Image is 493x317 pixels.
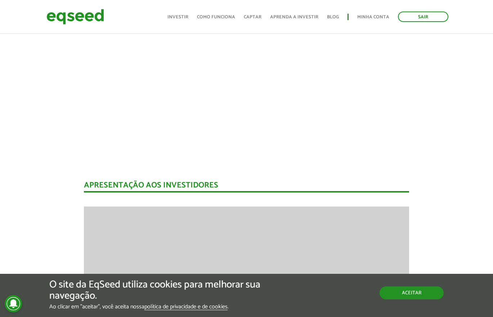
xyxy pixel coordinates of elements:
[46,7,104,26] img: EqSeed
[144,304,228,310] a: política de privacidade e de cookies
[270,15,318,19] a: Aprenda a investir
[84,181,409,193] div: Apresentação aos investidores
[49,279,286,302] h5: O site da EqSeed utiliza cookies para melhorar sua navegação.
[327,15,339,19] a: Blog
[380,286,444,299] button: Aceitar
[197,15,235,19] a: Como funciona
[357,15,389,19] a: Minha conta
[49,303,286,310] p: Ao clicar em "aceitar", você aceita nossa .
[244,15,261,19] a: Captar
[398,12,448,22] a: Sair
[167,15,188,19] a: Investir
